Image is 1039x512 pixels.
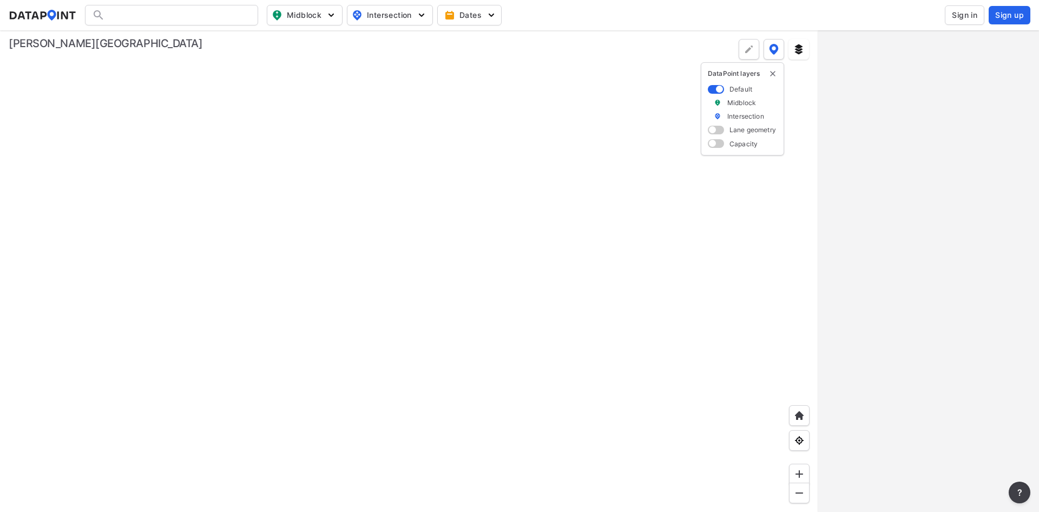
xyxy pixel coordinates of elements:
span: Sign in [952,10,977,21]
img: 5YPKRKmlfpI5mqlR8AD95paCi+0kK1fRFDJSaMmawlwaeJcJwk9O2fotCW5ve9gAAAAASUVORK5CYII= [416,10,427,21]
span: Dates [446,10,495,21]
img: MAAAAAElFTkSuQmCC [794,488,805,498]
img: layers.ee07997e.svg [793,44,804,55]
span: Intersection [352,9,426,22]
button: Sign in [945,5,984,25]
button: more [1009,482,1030,503]
img: marker_Midblock.5ba75e30.svg [714,98,721,107]
label: Intersection [727,112,764,121]
img: zeq5HYn9AnE9l6UmnFLPAAAAAElFTkSuQmCC [794,435,805,446]
button: Midblock [267,5,343,25]
div: Home [789,405,810,426]
img: +XpAUvaXAN7GudzAAAAAElFTkSuQmCC [794,410,805,421]
div: Zoom in [789,464,810,484]
span: Sign up [995,10,1024,21]
button: DataPoint layers [764,39,784,60]
img: 5YPKRKmlfpI5mqlR8AD95paCi+0kK1fRFDJSaMmawlwaeJcJwk9O2fotCW5ve9gAAAAASUVORK5CYII= [486,10,497,21]
label: Lane geometry [729,125,776,134]
img: close-external-leyer.3061a1c7.svg [768,69,777,78]
img: map_pin_mid.602f9df1.svg [271,9,284,22]
button: Intersection [347,5,433,25]
div: View my location [789,430,810,451]
a: Sign in [943,5,987,25]
span: Midblock [272,9,336,22]
img: data-point-layers.37681fc9.svg [769,44,779,55]
img: ZvzfEJKXnyWIrJytrsY285QMwk63cM6Drc+sIAAAAASUVORK5CYII= [794,469,805,479]
a: Sign up [987,6,1030,24]
div: Polygon tool [739,39,759,60]
label: Midblock [727,98,756,107]
button: Sign up [989,6,1030,24]
img: 5YPKRKmlfpI5mqlR8AD95paCi+0kK1fRFDJSaMmawlwaeJcJwk9O2fotCW5ve9gAAAAASUVORK5CYII= [326,10,337,21]
img: marker_Intersection.6861001b.svg [714,112,721,121]
span: ? [1015,486,1024,499]
label: Default [729,85,752,94]
img: +Dz8AAAAASUVORK5CYII= [744,44,754,55]
img: dataPointLogo.9353c09d.svg [9,10,76,21]
img: map_pin_int.54838e6b.svg [351,9,364,22]
div: [PERSON_NAME][GEOGRAPHIC_DATA] [9,36,203,51]
label: Capacity [729,139,758,148]
button: delete [768,69,777,78]
button: External layers [788,39,809,60]
img: calendar-gold.39a51dde.svg [444,10,455,21]
button: Dates [437,5,502,25]
div: Zoom out [789,483,810,503]
p: DataPoint layers [708,69,777,78]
